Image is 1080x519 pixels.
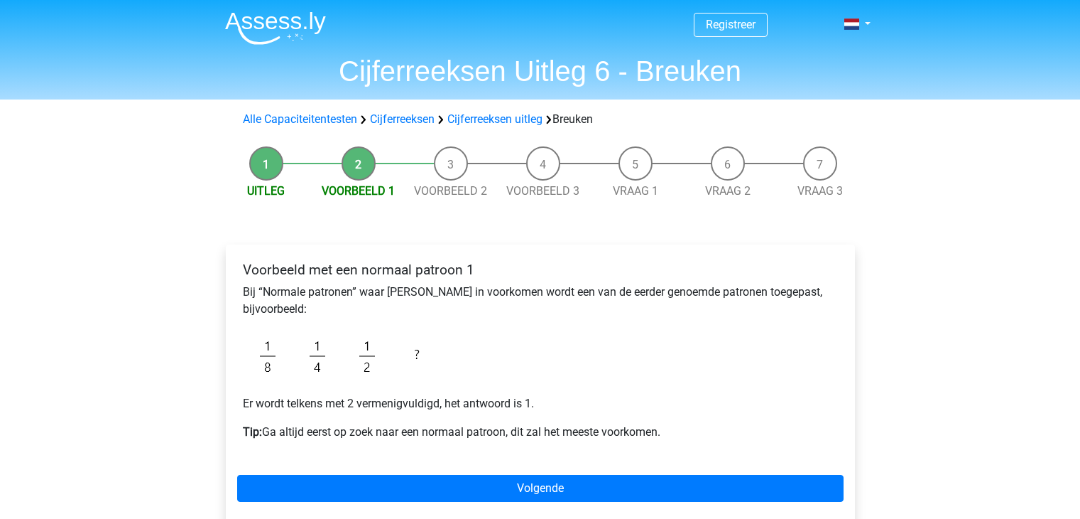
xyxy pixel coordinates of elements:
[243,395,838,412] p: Er wordt telkens met 2 vermenigvuldigd, het antwoord is 1.
[243,329,442,384] img: Fractions_example_1.png
[225,11,326,45] img: Assessly
[247,184,285,198] a: Uitleg
[243,424,838,441] p: Ga altijd eerst op zoek naar een normaal patroon, dit zal het meeste voorkomen.
[243,284,838,318] p: Bij “Normale patronen” waar [PERSON_NAME] in voorkomen wordt een van de eerder genoemde patronen ...
[322,184,395,198] a: Voorbeeld 1
[506,184,579,198] a: Voorbeeld 3
[237,111,844,128] div: Breuken
[370,112,435,126] a: Cijferreeksen
[243,112,357,126] a: Alle Capaciteitentesten
[797,184,843,198] a: Vraag 3
[613,184,658,198] a: Vraag 1
[243,262,838,278] h4: Voorbeeld met een normaal patroon 1
[243,425,262,439] b: Tip:
[705,184,751,198] a: Vraag 2
[706,18,756,31] a: Registreer
[237,475,844,502] a: Volgende
[214,54,867,88] h1: Cijferreeksen Uitleg 6 - Breuken
[414,184,487,198] a: Voorbeeld 2
[447,112,542,126] a: Cijferreeksen uitleg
